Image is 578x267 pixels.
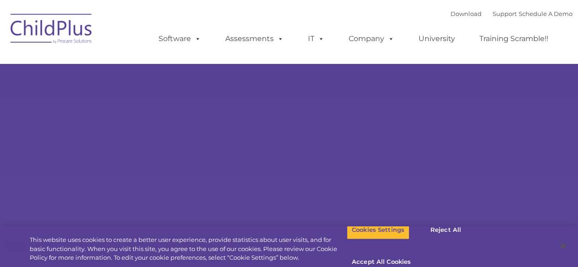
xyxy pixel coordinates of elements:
button: Close [553,236,573,256]
a: Schedule A Demo [519,10,573,17]
img: ChildPlus by Procare Solutions [6,7,97,53]
font: | [451,10,573,17]
div: This website uses cookies to create a better user experience, provide statistics about user visit... [30,236,347,262]
a: Software [149,30,210,48]
a: IT [299,30,334,48]
a: University [409,30,464,48]
a: Assessments [216,30,293,48]
a: Company [339,30,403,48]
a: Training Scramble!! [470,30,557,48]
button: Reject All [417,220,474,240]
a: Support [493,10,517,17]
a: Download [451,10,482,17]
button: Cookies Settings [347,220,409,240]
